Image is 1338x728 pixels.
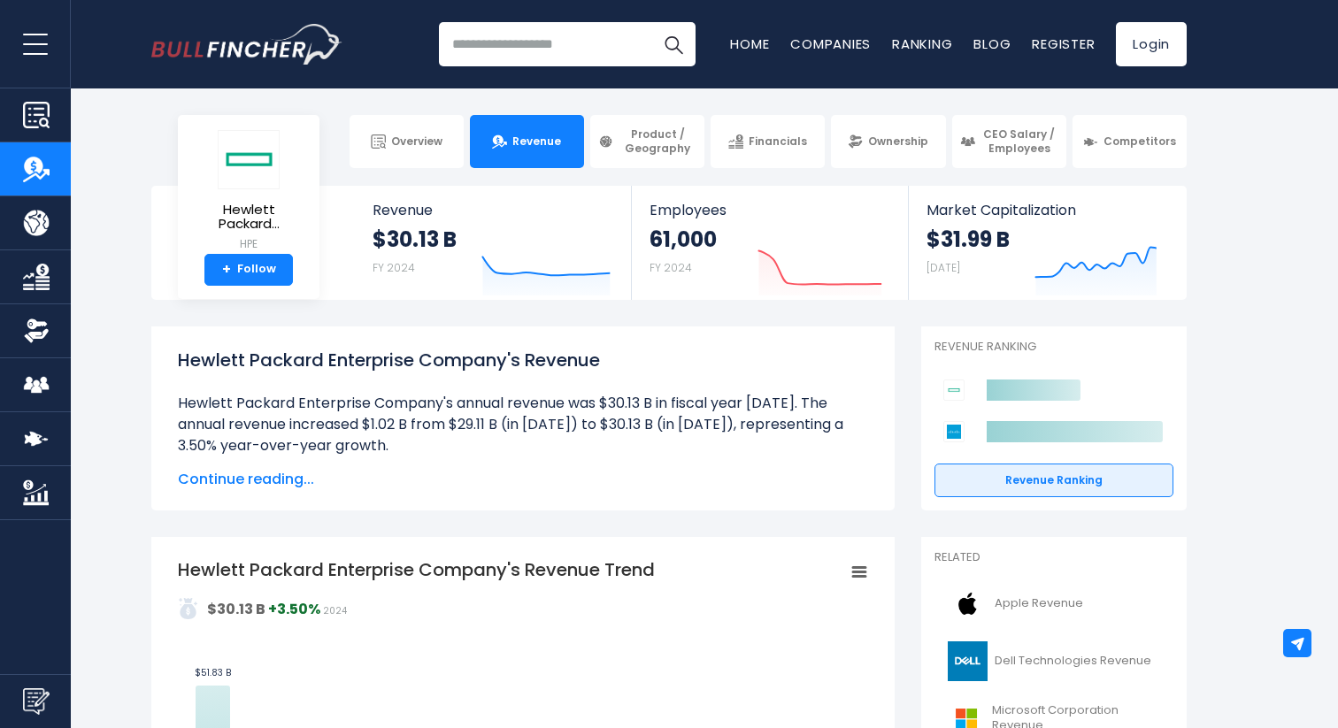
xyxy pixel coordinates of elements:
[1103,134,1176,149] span: Competitors
[323,604,347,617] span: 2024
[151,24,342,65] img: Bullfincher logo
[730,34,769,53] a: Home
[790,34,871,53] a: Companies
[178,598,199,619] img: addasd
[350,115,464,168] a: Overview
[927,202,1167,218] span: Market Capitalization
[943,421,965,442] img: Cisco Systems competitors logo
[934,579,1173,628] a: Apple Revenue
[909,186,1185,300] a: Market Capitalization $31.99 B [DATE]
[934,464,1173,497] a: Revenue Ranking
[1032,34,1095,53] a: Register
[945,584,989,624] img: AAPL logo
[831,115,945,168] a: Ownership
[178,469,868,490] span: Continue reading...
[512,134,561,149] span: Revenue
[973,34,1011,53] a: Blog
[391,134,442,149] span: Overview
[222,262,231,278] strong: +
[632,186,907,300] a: Employees 61,000 FY 2024
[268,599,320,619] strong: +3.50%
[651,22,696,66] button: Search
[952,115,1066,168] a: CEO Salary / Employees
[927,260,960,275] small: [DATE]
[1116,22,1187,66] a: Login
[934,340,1173,355] p: Revenue Ranking
[711,115,825,168] a: Financials
[192,203,305,232] span: Hewlett Packard...
[1073,115,1187,168] a: Competitors
[195,666,231,679] text: $51.83 B
[355,186,632,300] a: Revenue $30.13 B FY 2024
[650,202,889,218] span: Employees
[207,599,265,619] strong: $30.13 B
[749,134,807,149] span: Financials
[619,127,696,155] span: Product / Geography
[151,24,342,65] a: Go to homepage
[373,202,614,218] span: Revenue
[590,115,704,168] a: Product / Geography
[980,127,1058,155] span: CEO Salary / Employees
[943,379,965,401] img: Hewlett Packard Enterprise Company competitors logo
[178,557,655,582] tspan: Hewlett Packard Enterprise Company's Revenue Trend
[373,226,457,253] strong: $30.13 B
[934,550,1173,565] p: Related
[470,115,584,168] a: Revenue
[204,254,293,286] a: +Follow
[192,236,305,252] small: HPE
[178,347,868,373] h1: Hewlett Packard Enterprise Company's Revenue
[650,226,717,253] strong: 61,000
[178,393,868,456] li: Hewlett Packard Enterprise Company's annual revenue was $30.13 B in fiscal year [DATE]. The annua...
[23,318,50,344] img: Ownership
[191,129,306,254] a: Hewlett Packard... HPE
[934,637,1173,686] a: Dell Technologies Revenue
[892,34,952,53] a: Ranking
[868,134,928,149] span: Ownership
[650,260,692,275] small: FY 2024
[927,226,1010,253] strong: $31.99 B
[945,641,989,681] img: DELL logo
[373,260,415,275] small: FY 2024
